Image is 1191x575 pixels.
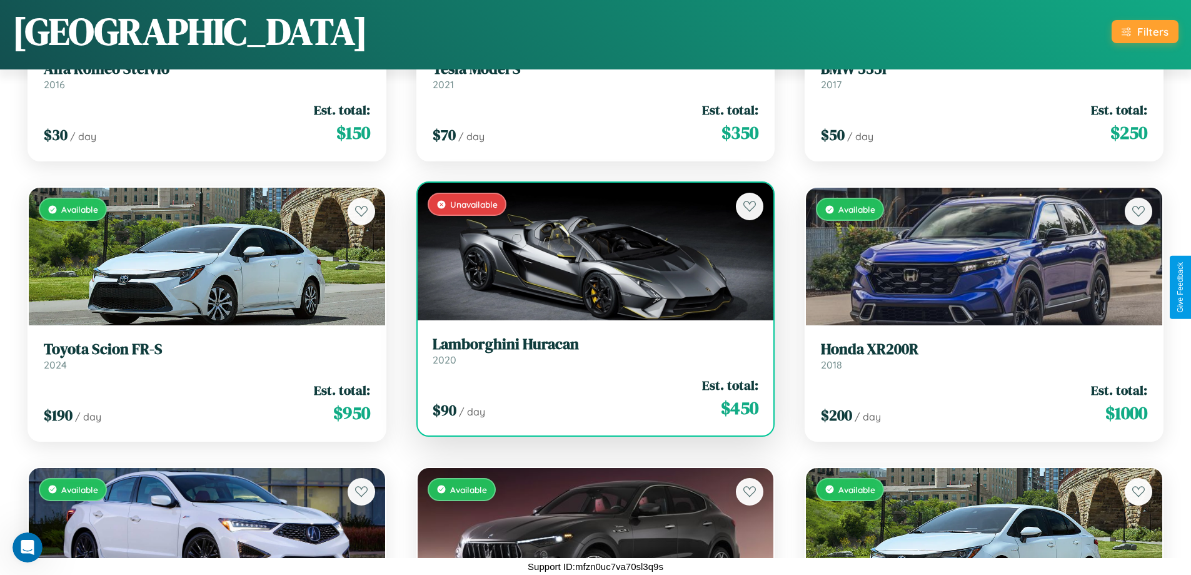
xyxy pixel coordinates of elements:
a: Honda XR200R2018 [821,340,1147,371]
span: Unavailable [450,199,498,210]
span: Available [450,484,487,495]
span: $ 190 [44,405,73,425]
button: Filters [1112,20,1178,43]
span: Est. total: [314,101,370,119]
span: $ 250 [1110,120,1147,145]
span: $ 450 [721,395,758,420]
h3: Lamborghini Huracan [433,335,759,354]
span: Est. total: [702,101,758,119]
a: Lamborghini Huracan2020 [433,335,759,366]
h3: Honda XR200R [821,340,1147,359]
div: Filters [1137,25,1168,38]
h3: BMW 335i [821,60,1147,78]
a: Tesla Model S2021 [433,60,759,91]
span: Est. total: [1091,101,1147,119]
span: / day [70,130,96,143]
p: Support ID: mfzn0uc7va70sl3q9s [528,558,663,575]
span: 2017 [821,78,842,91]
h3: Toyota Scion FR-S [44,340,370,359]
span: Available [61,484,98,495]
span: $ 350 [721,120,758,145]
h3: Alfa Romeo Stelvio [44,60,370,78]
span: Est. total: [314,381,370,399]
span: $ 200 [821,405,852,425]
a: BMW 335i2017 [821,60,1147,91]
span: / day [855,410,881,423]
span: 2024 [44,359,67,371]
h1: [GEOGRAPHIC_DATA] [13,6,368,57]
span: 2018 [821,359,842,371]
span: $ 150 [336,120,370,145]
h3: Tesla Model S [433,60,759,78]
span: / day [847,130,873,143]
span: Est. total: [1091,381,1147,399]
a: Alfa Romeo Stelvio2016 [44,60,370,91]
span: $ 70 [433,125,456,145]
span: 2021 [433,78,454,91]
span: $ 1000 [1105,400,1147,425]
span: $ 90 [433,400,456,420]
span: 2016 [44,78,65,91]
span: / day [459,405,485,418]
span: Available [838,204,875,215]
span: Available [838,484,875,495]
span: $ 30 [44,125,68,145]
iframe: Intercom live chat [13,532,43,562]
span: Est. total: [702,376,758,394]
div: Give Feedback [1176,262,1185,313]
a: Toyota Scion FR-S2024 [44,340,370,371]
span: / day [75,410,101,423]
span: Available [61,204,98,215]
span: $ 50 [821,125,845,145]
span: 2020 [433,354,456,366]
span: $ 950 [333,400,370,425]
span: / day [458,130,485,143]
